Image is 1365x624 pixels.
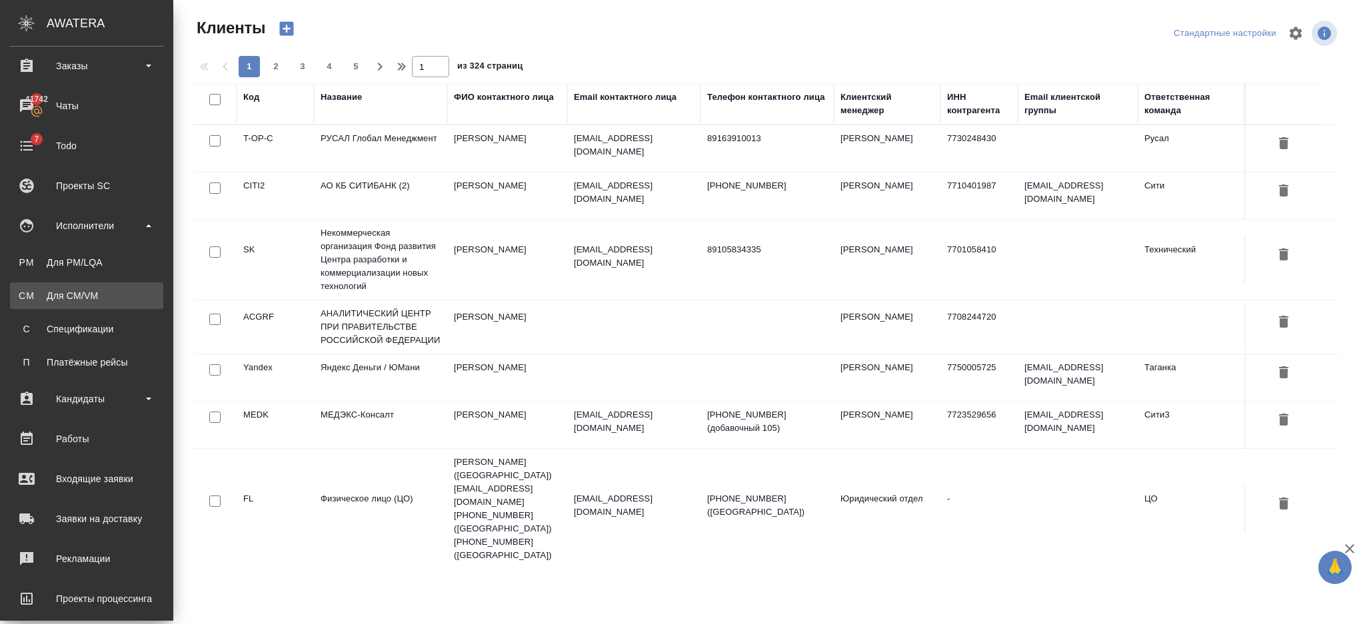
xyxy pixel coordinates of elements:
td: 7750005725 [940,354,1018,401]
button: 4 [319,56,340,77]
span: 7 [26,133,47,146]
button: Удалить [1272,492,1295,517]
button: Удалить [1272,361,1295,386]
a: ССпецификации [10,316,163,342]
span: Посмотреть информацию [1312,21,1340,46]
td: MEDK [237,402,314,448]
a: PMДля PM/LQA [10,249,163,276]
td: 7710401987 [940,172,1018,219]
td: МЕДЭКС-Консалт [314,402,447,448]
td: [PERSON_NAME] [834,172,940,219]
div: Проекты процессинга [10,589,163,609]
td: АНАЛИТИЧЕСКИЙ ЦЕНТР ПРИ ПРАВИТЕЛЬСТВЕ РОССИЙСКОЙ ФЕДЕРАЦИИ [314,300,447,354]
span: 🙏 [1324,553,1346,581]
div: Todo [10,136,163,156]
div: Кандидаты [10,389,163,409]
span: 41742 [17,93,56,106]
a: Работы [3,422,170,456]
td: [EMAIL_ADDRESS][DOMAIN_NAME] [1018,172,1138,219]
div: Email клиентской группы [1024,91,1131,117]
p: [EMAIL_ADDRESS][DOMAIN_NAME] [574,179,694,206]
button: Создать [271,17,303,40]
td: 7708244720 [940,304,1018,350]
div: Для PM/LQA [17,256,157,269]
td: 7730248430 [940,125,1018,172]
td: [PERSON_NAME] [447,236,567,283]
td: [PERSON_NAME] [834,236,940,283]
td: Юридический отдел [834,485,940,532]
td: Технический [1138,236,1244,283]
a: Проекты SC [3,169,170,202]
span: Клиенты [193,17,265,39]
div: Чаты [10,96,163,116]
p: [EMAIL_ADDRESS][DOMAIN_NAME] [574,243,694,270]
button: 5 [345,56,367,77]
div: Ответственная команда [1144,91,1238,117]
a: Рекламации [3,542,170,575]
a: 7Todo [3,129,170,162]
td: Русал [1138,125,1244,172]
button: 3 [292,56,313,77]
td: [PERSON_NAME] ([GEOGRAPHIC_DATA]) [EMAIL_ADDRESS][DOMAIN_NAME] [PHONE_NUMBER] ([GEOGRAPHIC_DATA])... [447,449,567,569]
a: Проекты процессинга [3,582,170,615]
td: [PERSON_NAME] [834,402,940,448]
p: 89163910013 [707,132,827,145]
td: [EMAIL_ADDRESS][DOMAIN_NAME] [1018,354,1138,401]
div: Спецификации [17,322,157,336]
td: T-OP-C [237,125,314,172]
td: Сити [1138,172,1244,219]
span: Настроить таблицу [1280,17,1312,49]
button: Удалить [1272,243,1295,268]
td: [PERSON_NAME] [447,172,567,219]
td: [PERSON_NAME] [447,402,567,448]
td: SK [237,236,314,283]
td: Некоммерческая организация Фонд развития Центра разработки и коммерциализации новых технологий [314,220,447,300]
span: 3 [292,60,313,73]
button: 🙏 [1318,551,1352,584]
td: ЦО [1138,485,1244,532]
p: [PHONE_NUMBER] [707,179,827,192]
td: [PERSON_NAME] [834,304,940,350]
div: ИНН контрагента [947,91,1011,117]
button: Удалить [1272,179,1295,204]
a: CMДля CM/VM [10,282,163,309]
td: [PERSON_NAME] [834,354,940,401]
div: Email контактного лица [574,91,677,104]
div: AWATERA [47,10,173,37]
a: Входящие заявки [3,462,170,495]
td: Сити3 [1138,402,1244,448]
span: из 324 страниц [457,58,523,77]
td: [EMAIL_ADDRESS][DOMAIN_NAME] [1018,402,1138,448]
p: [EMAIL_ADDRESS][DOMAIN_NAME] [574,408,694,435]
td: Физическое лицо (ЦО) [314,485,447,532]
td: АО КБ СИТИБАНК (2) [314,172,447,219]
a: 41742Чаты [3,89,170,123]
td: FL [237,485,314,532]
p: [PHONE_NUMBER] (добавочный 105) [707,408,827,435]
div: Исполнители [10,216,163,236]
button: Удалить [1272,132,1295,156]
div: Проекты SC [10,176,163,196]
div: ФИО контактного лица [454,91,554,104]
td: Yandex [237,354,314,401]
td: [PERSON_NAME] [447,354,567,401]
div: Код [243,91,259,104]
td: CITI2 [237,172,314,219]
td: [PERSON_NAME] [834,125,940,172]
a: Заявки на доставку [3,502,170,535]
p: [EMAIL_ADDRESS][DOMAIN_NAME] [574,132,694,158]
div: split button [1170,23,1280,44]
span: 5 [345,60,367,73]
div: Клиентский менеджер [840,91,934,117]
span: 4 [319,60,340,73]
a: ППлатёжные рейсы [10,349,163,376]
p: [EMAIL_ADDRESS][DOMAIN_NAME] [574,492,694,519]
div: Рекламации [10,549,163,569]
div: Работы [10,429,163,449]
td: ACGRF [237,304,314,350]
div: Телефон контактного лица [707,91,825,104]
div: Заказы [10,56,163,76]
td: - [940,485,1018,532]
button: Удалить [1272,408,1295,433]
td: РУСАЛ Глобал Менеджмент [314,125,447,172]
